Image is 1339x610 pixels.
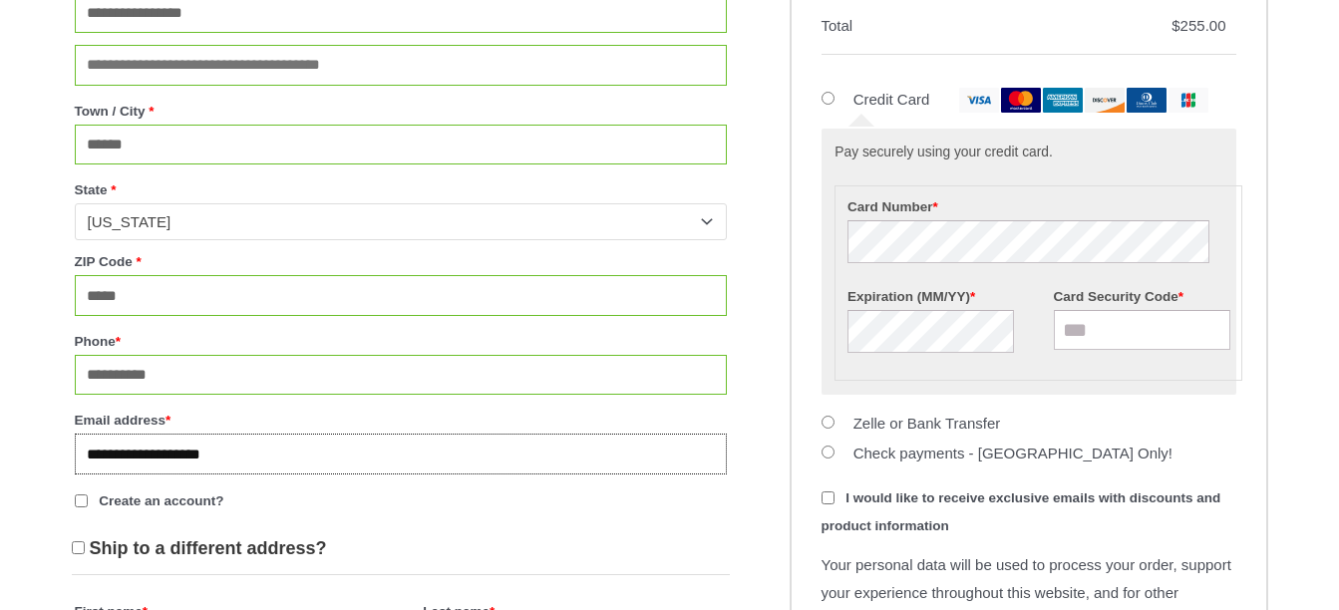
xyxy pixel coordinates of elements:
[959,88,999,113] img: visa
[1043,88,1083,113] img: amex
[847,283,1024,310] label: Expiration (MM/YY)
[1172,17,1225,34] bdi: 255.00
[75,328,727,355] label: Phone
[1001,88,1041,113] img: mastercard
[75,248,727,275] label: ZIP Code
[72,541,85,554] input: Ship to a different address?
[75,98,727,125] label: Town / City
[853,415,1001,432] label: Zelle or Bank Transfer
[90,538,327,558] span: Ship to a different address?
[1169,88,1208,113] img: jcb
[853,445,1172,461] label: Check payments - [GEOGRAPHIC_DATA] Only!
[822,491,835,504] input: I would like to receive exclusive emails with discounts and product information
[75,494,88,507] input: Create an account?
[99,493,223,508] span: Create an account?
[1085,88,1125,113] img: discover
[822,490,1221,533] span: I would like to receive exclusive emails with discounts and product information
[835,143,1221,163] p: Pay securely using your credit card.
[847,193,1230,220] label: Card Number
[1127,88,1167,113] img: dinersclub
[75,407,727,434] label: Email address
[75,203,727,240] span: State
[88,212,696,232] span: New Jersey
[853,91,1208,108] label: Credit Card
[1172,17,1179,34] span: $
[75,176,727,203] label: State
[1054,283,1230,310] label: Card Security Code
[835,185,1242,382] fieldset: Payment Info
